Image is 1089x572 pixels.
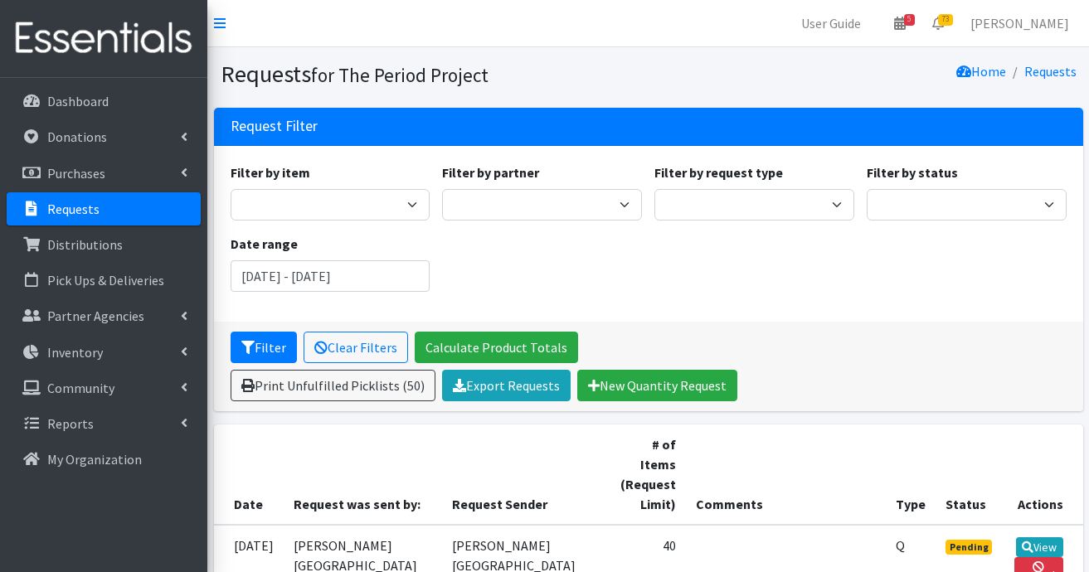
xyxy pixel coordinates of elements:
a: User Guide [788,7,874,40]
a: Reports [7,407,201,440]
span: 73 [938,14,953,26]
a: Partner Agencies [7,299,201,332]
a: My Organization [7,443,201,476]
a: [PERSON_NAME] [957,7,1082,40]
p: Dashboard [47,93,109,109]
a: Calculate Product Totals [415,332,578,363]
img: HumanEssentials [7,11,201,66]
p: Partner Agencies [47,308,144,324]
h1: Requests [221,60,643,89]
th: Date [214,424,284,525]
a: Distributions [7,228,201,261]
small: for The Period Project [311,63,489,87]
a: Donations [7,120,201,153]
label: Date range [231,234,298,254]
p: Pick Ups & Deliveries [47,272,164,288]
p: Community [47,380,114,396]
a: Home [956,63,1006,80]
a: Requests [7,192,201,225]
label: Filter by status [867,162,958,182]
a: Clear Filters [304,332,408,363]
label: Filter by request type [654,162,783,182]
th: Actions [1004,424,1082,525]
p: My Organization [47,451,142,468]
th: Request Sender [442,424,609,525]
a: Pick Ups & Deliveries [7,264,201,297]
button: Filter [231,332,297,363]
a: 5 [881,7,919,40]
a: Community [7,371,201,405]
span: Pending [946,540,993,555]
h3: Request Filter [231,118,318,135]
label: Filter by item [231,162,310,182]
a: Inventory [7,336,201,369]
a: View [1016,537,1063,557]
p: Donations [47,128,107,145]
th: Request was sent by: [284,424,442,525]
p: Reports [47,415,94,432]
th: Status [936,424,1005,525]
p: Purchases [47,165,105,182]
a: Export Requests [442,370,571,401]
span: 5 [904,14,915,26]
a: 73 [919,7,957,40]
p: Inventory [47,344,103,361]
a: Purchases [7,157,201,190]
a: Print Unfulfilled Picklists (50) [231,370,435,401]
abbr: Quantity [896,537,905,554]
th: Type [886,424,936,525]
label: Filter by partner [442,162,539,182]
th: Comments [686,424,886,525]
p: Requests [47,201,100,217]
a: Requests [1024,63,1077,80]
p: Distributions [47,236,123,253]
a: Dashboard [7,85,201,118]
a: New Quantity Request [577,370,737,401]
input: January 1, 2011 - December 31, 2011 [231,260,430,292]
th: # of Items (Request Limit) [608,424,686,525]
